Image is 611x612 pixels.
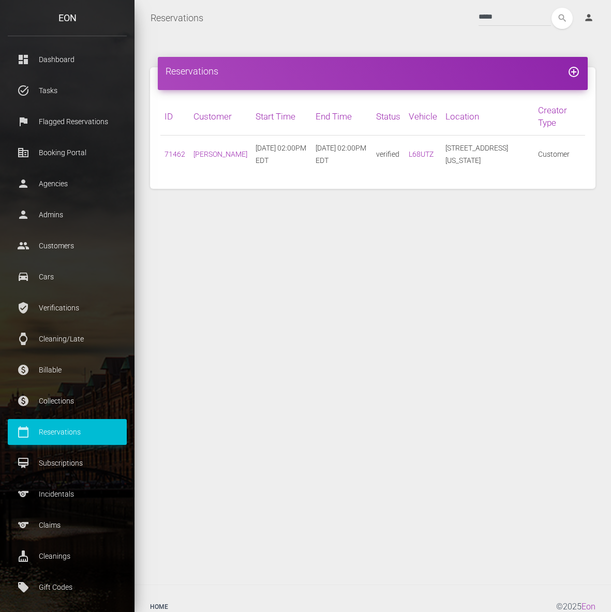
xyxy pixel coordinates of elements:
p: Tasks [16,83,119,98]
a: local_offer Gift Codes [8,574,127,600]
a: cleaning_services Cleanings [8,543,127,569]
p: Admins [16,207,119,222]
a: dashboard Dashboard [8,47,127,72]
p: Cars [16,269,119,285]
a: verified_user Verifications [8,295,127,321]
th: End Time [311,98,371,136]
p: Cleaning/Late [16,331,119,347]
td: [DATE] 02:00PM EDT [251,136,311,173]
p: Dashboard [16,52,119,67]
a: card_membership Subscriptions [8,450,127,476]
a: paid Billable [8,357,127,383]
a: sports Incidentals [8,481,127,507]
p: Gift Codes [16,579,119,595]
a: drive_eta Cars [8,264,127,290]
a: person [576,8,603,28]
i: person [584,12,594,23]
p: Billable [16,362,119,378]
td: Customer [534,136,585,173]
a: add_circle_outline [568,66,580,77]
a: people Customers [8,233,127,259]
td: verified [372,136,405,173]
a: sports Claims [8,512,127,538]
a: corporate_fare Booking Portal [8,140,127,166]
p: Subscriptions [16,455,119,471]
a: paid Collections [8,388,127,414]
a: 71462 [165,150,185,158]
p: Incidentals [16,486,119,502]
a: [PERSON_NAME] [193,150,247,158]
button: search [552,8,573,29]
p: Booking Portal [16,145,119,160]
th: Location [441,98,534,136]
a: person Admins [8,202,127,228]
a: flag Flagged Reservations [8,109,127,135]
p: Agencies [16,176,119,191]
p: Cleanings [16,548,119,564]
a: Reservations [151,5,203,31]
p: Customers [16,238,119,253]
p: Reservations [16,424,119,440]
p: Verifications [16,300,119,316]
th: Vehicle [405,98,441,136]
a: person Agencies [8,171,127,197]
h4: Reservations [166,65,580,78]
a: calendar_today Reservations [8,419,127,445]
a: task_alt Tasks [8,78,127,103]
th: Customer [189,98,251,136]
th: Status [372,98,405,136]
td: [DATE] 02:00PM EDT [311,136,371,173]
th: Start Time [251,98,311,136]
td: [STREET_ADDRESS][US_STATE] [441,136,534,173]
th: ID [160,98,189,136]
i: add_circle_outline [568,66,580,78]
p: Flagged Reservations [16,114,119,129]
a: watch Cleaning/Late [8,326,127,352]
a: Eon [582,602,595,611]
a: L68UTZ [409,150,434,158]
p: Collections [16,393,119,409]
p: Claims [16,517,119,533]
th: Creator Type [534,98,585,136]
